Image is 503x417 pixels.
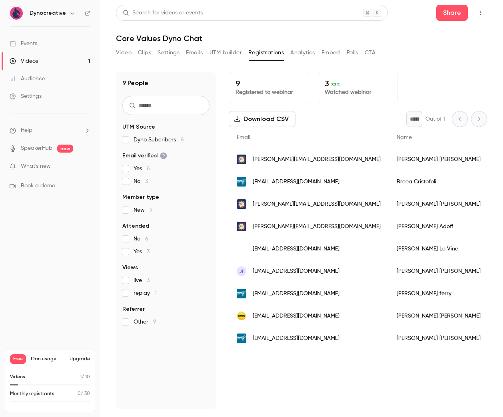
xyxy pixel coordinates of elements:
[389,305,489,327] div: [PERSON_NAME] [PERSON_NAME]
[389,260,489,282] div: [PERSON_NAME] [PERSON_NAME]
[134,206,153,214] span: New
[134,248,150,256] span: Yes
[78,391,81,396] span: 0
[134,235,148,243] span: No
[147,278,150,283] span: 3
[237,244,246,254] img: reneedlevine.com
[21,182,55,190] span: Book a demo
[116,34,487,43] h1: Core Values Dyno Chat
[150,207,153,213] span: 9
[123,9,203,17] div: Search for videos or events
[10,57,38,65] div: Videos
[389,171,489,193] div: Breea Cristofoli
[229,111,295,127] button: Download CSV
[237,334,246,343] img: matrix1.com
[122,264,138,272] span: Views
[253,222,381,231] span: [PERSON_NAME][EMAIL_ADDRESS][DOMAIN_NAME]
[145,236,148,242] span: 6
[436,5,468,21] button: Share
[10,390,54,397] p: Monthly registrants
[389,327,489,349] div: [PERSON_NAME] [PERSON_NAME]
[145,179,148,184] span: 3
[10,354,26,364] span: Free
[138,46,151,59] button: Clips
[116,46,132,59] button: Video
[21,162,51,171] span: What's new
[237,177,246,187] img: matrix1.com
[158,46,180,59] button: Settings
[134,289,157,297] span: replay
[321,46,340,59] button: Embed
[181,137,184,143] span: 6
[122,123,155,131] span: UTM Source
[365,46,375,59] button: CTA
[134,276,150,284] span: live
[253,290,339,298] span: [EMAIL_ADDRESS][DOMAIN_NAME]
[147,166,150,171] span: 6
[134,318,156,326] span: Other
[236,88,301,96] p: Registered to webinar
[10,75,45,83] div: Audience
[237,135,250,140] span: Email
[253,267,339,276] span: [EMAIL_ADDRESS][DOMAIN_NAME]
[10,126,90,135] li: help-dropdown-opener
[347,46,358,59] button: Polls
[237,289,246,298] img: matrix1.com
[78,390,90,397] p: / 30
[210,46,242,59] button: UTM builder
[389,282,489,305] div: [PERSON_NAME] ferry
[253,200,381,208] span: [PERSON_NAME][EMAIL_ADDRESS][DOMAIN_NAME]
[389,148,489,171] div: [PERSON_NAME] [PERSON_NAME]
[253,178,339,186] span: [EMAIL_ADDRESS][DOMAIN_NAME]
[122,123,210,326] section: facet-groups
[325,79,391,88] p: 3
[122,152,167,160] span: Email verified
[290,46,315,59] button: Analytics
[134,165,150,173] span: Yes
[10,7,23,20] img: Dynocreative
[10,373,25,381] p: Videos
[21,144,52,153] a: SpeakerHub
[81,163,90,170] iframe: Noticeable Trigger
[239,268,244,275] span: JF
[80,373,90,381] p: / 10
[21,126,32,135] span: Help
[237,222,246,231] img: dynocreative.com
[122,222,149,230] span: Attended
[389,193,489,215] div: [PERSON_NAME] [PERSON_NAME]
[153,319,156,325] span: 9
[237,155,246,164] img: dynocreative.com
[331,82,341,87] span: 33 %
[389,238,489,260] div: [PERSON_NAME] Le Vine
[134,136,184,144] span: Dyno Subcribers
[397,135,412,140] span: Name
[325,88,391,96] p: Watched webinar
[147,249,150,254] span: 3
[237,311,246,321] img: tlomg.com
[134,177,148,185] span: No
[253,312,339,320] span: [EMAIL_ADDRESS][DOMAIN_NAME]
[155,290,157,296] span: 1
[122,193,159,201] span: Member type
[80,375,82,379] span: 1
[253,155,381,164] span: [PERSON_NAME][EMAIL_ADDRESS][DOMAIN_NAME]
[57,145,73,153] span: new
[253,334,339,343] span: [EMAIL_ADDRESS][DOMAIN_NAME]
[10,40,37,48] div: Events
[186,46,203,59] button: Emails
[474,6,487,19] button: Top Bar Actions
[425,115,445,123] p: Out of 1
[389,215,489,238] div: [PERSON_NAME] Adoff
[236,79,301,88] p: 9
[248,46,284,59] button: Registrations
[70,356,90,362] button: Upgrade
[10,92,42,100] div: Settings
[30,9,66,17] h6: Dynocreative
[122,305,145,313] span: Referrer
[237,199,246,209] img: dynocreative.com
[253,245,339,253] span: [EMAIL_ADDRESS][DOMAIN_NAME]
[31,356,65,362] span: Plan usage
[122,78,148,88] h1: 9 People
